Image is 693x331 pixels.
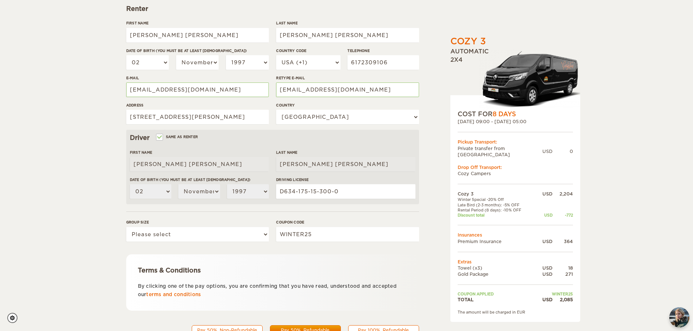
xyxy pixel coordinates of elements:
[347,55,419,70] input: e.g. 1 234 567 890
[458,259,573,265] td: Extras
[553,191,573,197] div: 2,204
[450,35,486,48] div: Cozy 3
[126,48,269,53] label: Date of birth (You must be at least [DEMOGRAPHIC_DATA])
[276,48,340,53] label: Country Code
[146,292,201,297] a: terms and conditions
[126,28,269,43] input: e.g. William
[130,133,415,142] div: Driver
[553,265,573,271] div: 18
[535,238,553,245] div: USD
[458,170,573,177] td: Cozy Campers
[458,110,573,118] div: COST FOR
[126,75,269,81] label: E-mail
[126,82,269,97] input: e.g. example@example.com
[535,271,553,277] div: USD
[138,266,407,275] div: Terms & Conditions
[553,238,573,245] div: 364
[458,202,535,207] td: Late Bird (2-3 months): -5% OFF
[276,177,415,182] label: Driving License
[458,291,535,296] td: Coupon applied
[450,48,580,110] div: Automatic 2x4
[276,20,419,26] label: Last Name
[553,213,573,218] div: -772
[157,133,198,140] label: Same as renter
[347,48,419,53] label: Telephone
[276,28,419,43] input: e.g. Smith
[542,148,553,154] div: USD
[458,197,535,202] td: Winter Special -20% Off
[276,184,415,199] input: e.g. 14789654B
[126,102,269,108] label: Address
[7,313,22,323] a: Cookie settings
[126,20,269,26] label: First Name
[126,219,269,225] label: Group size
[458,139,573,145] div: Pickup Transport:
[669,307,689,327] button: chat-button
[479,50,580,110] img: Langur-m-c-logo-2.png
[458,232,573,238] td: Insurances
[458,213,535,218] td: Discount total
[553,271,573,277] div: 271
[458,207,535,213] td: Rental Period (8 days): -10% OFF
[535,291,573,296] td: WINTER25
[553,296,573,303] div: 2,085
[130,177,269,182] label: Date of birth (You must be at least [DEMOGRAPHIC_DATA])
[458,145,542,158] td: Private transfer from [GEOGRAPHIC_DATA]
[458,191,535,197] td: Cozy 3
[126,110,269,124] input: e.g. Street, City, Zip Code
[276,82,419,97] input: e.g. example@example.com
[535,296,553,303] div: USD
[458,265,535,271] td: Towel (x3)
[138,282,407,299] p: By clicking one of the pay options, you are confirming that you have read, understood and accepte...
[276,150,415,155] label: Last Name
[276,102,419,108] label: Country
[493,110,516,118] span: 8 Days
[126,4,419,13] div: Renter
[130,150,269,155] label: First Name
[276,219,419,225] label: Coupon code
[535,213,553,218] div: USD
[535,265,553,271] div: USD
[276,75,419,81] label: Retype E-mail
[458,118,573,125] div: [DATE] 09:00 - [DATE] 05:00
[553,148,573,154] div: 0
[130,157,269,171] input: e.g. William
[458,296,535,303] td: TOTAL
[458,271,535,277] td: Gold Package
[157,136,162,140] input: Same as renter
[458,238,535,245] td: Premium Insurance
[458,164,573,170] div: Drop Off Transport:
[669,307,689,327] img: Freyja at Cozy Campers
[276,157,415,171] input: e.g. Smith
[535,191,553,197] div: USD
[458,310,573,315] div: The amount will be charged in EUR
